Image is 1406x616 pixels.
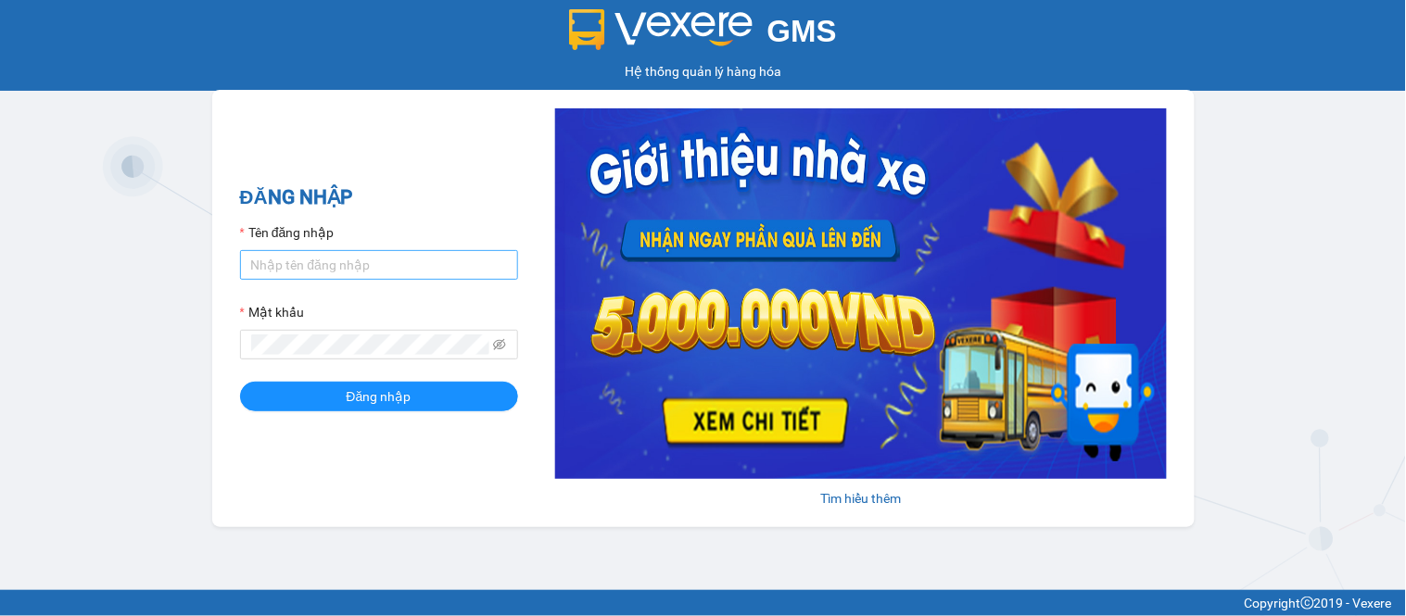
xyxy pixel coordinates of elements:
label: Mật khẩu [240,302,304,322]
input: Tên đăng nhập [240,250,518,280]
span: eye-invisible [493,338,506,351]
div: Hệ thống quản lý hàng hóa [5,61,1401,82]
span: copyright [1301,597,1314,610]
input: Mật khẩu [251,334,490,355]
button: Đăng nhập [240,382,518,411]
span: GMS [767,14,837,48]
span: Đăng nhập [347,386,412,407]
div: Tìm hiểu thêm [555,488,1167,509]
img: banner-0 [555,108,1167,479]
div: Copyright 2019 - Vexere [14,593,1392,613]
a: GMS [569,28,837,43]
h2: ĐĂNG NHẬP [240,182,518,213]
label: Tên đăng nhập [240,222,335,243]
img: logo 2 [569,9,753,50]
